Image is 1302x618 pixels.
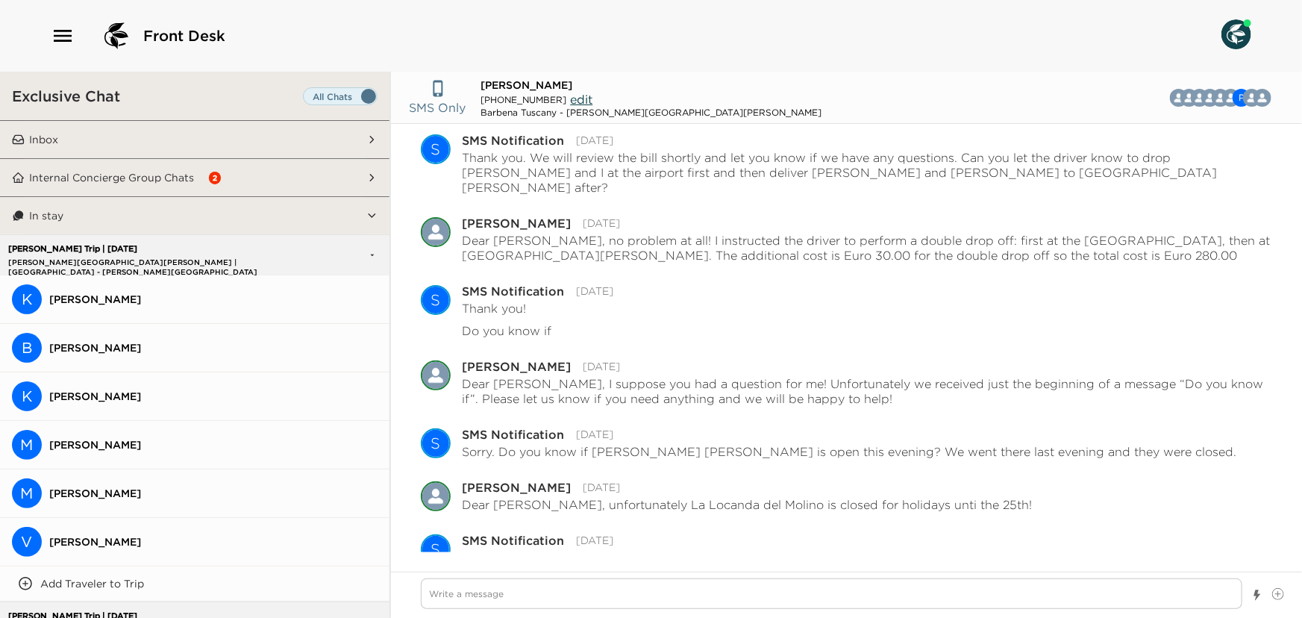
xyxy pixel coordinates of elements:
p: Dear [PERSON_NAME], unfortunately La Locanda del Molino is closed for holidays unti the 25th! [463,497,1033,512]
span: [PERSON_NAME] [49,293,378,306]
p: Thank you. [463,550,527,565]
span: Front Desk [143,25,225,46]
div: Davide Poli [421,217,451,247]
div: [PERSON_NAME] [463,481,572,493]
button: In stay [25,197,366,234]
div: SMS Notification [463,134,565,146]
div: Michael Sangaline [12,478,42,508]
div: SMS Notification [421,285,451,315]
div: Davide Poli [421,481,451,511]
button: CCPADFBSG [1214,83,1283,113]
img: User [1221,19,1251,49]
span: [PERSON_NAME] [49,535,378,549]
p: Thank you. We will review the bill shortly and let you know if we have any questions. Can you let... [463,150,1273,195]
span: [PERSON_NAME] [481,78,573,92]
p: Do you know if [463,323,552,338]
div: SMS Notification [421,428,451,458]
div: [PERSON_NAME] [463,360,572,372]
div: Becky Schmeits [12,333,42,363]
p: Thank you! [463,301,527,316]
span: [PERSON_NAME] [49,390,378,403]
div: S [422,534,449,564]
div: M [12,430,42,460]
time: 2025-09-20T15:11:14.400Z [577,428,614,441]
div: K [12,381,42,411]
span: edit [571,92,593,107]
h3: Exclusive Chat [12,87,120,105]
p: Sorry. Do you know if [PERSON_NAME] [PERSON_NAME] is open this evening? We went there last evenin... [463,444,1237,459]
img: C [1254,89,1271,107]
button: Inbox [25,121,366,158]
time: 2025-09-20T14:13:58.201Z [577,284,614,298]
div: Casali di Casole Concierge Team [1254,89,1271,107]
time: 2025-09-20T14:59:53.828Z [583,360,621,373]
p: [PERSON_NAME][GEOGRAPHIC_DATA][PERSON_NAME] | [GEOGRAPHIC_DATA] - [PERSON_NAME][GEOGRAPHIC_DATA][... [4,257,327,267]
p: SMS Only [410,99,466,116]
div: S [422,134,449,164]
div: McKinzie Schmeits [12,430,42,460]
p: Dear [PERSON_NAME], I suppose you had a question for me! Unfortunately we received just the begin... [463,376,1273,406]
button: Internal Concierge Group Chats2 [25,159,366,196]
img: D [421,481,451,511]
span: [PERSON_NAME] [49,341,378,355]
time: 2025-09-20T15:12:43.261Z [577,534,614,547]
p: Internal Concierge Group Chats [29,171,194,184]
div: SMS Notification [421,134,451,164]
label: Set all destinations [303,87,378,105]
img: D [421,217,451,247]
button: Show templates [1252,582,1262,608]
div: 2 [209,172,221,184]
div: Kevin Schmeits [12,284,42,314]
img: logo [98,18,134,54]
div: SMS Notification [463,428,565,440]
time: 2025-09-20T15:12:15.973Z [583,481,621,494]
p: In stay [29,209,63,222]
div: S [422,285,449,315]
div: V [12,527,42,557]
div: Davide Poli [421,360,451,390]
time: 2025-09-20T14:06:49.474Z [577,134,614,147]
p: Add Traveler to Trip [40,577,144,590]
div: SMS Notification [463,285,565,297]
div: SMS Notification [421,534,451,564]
p: [PERSON_NAME] Trip | [DATE] [4,244,327,254]
img: D [421,360,451,390]
div: B [12,333,42,363]
span: [PHONE_NUMBER] [481,94,567,105]
p: Inbox [29,133,58,146]
div: [PERSON_NAME] [463,217,572,229]
div: M [12,478,42,508]
div: Kevin Schmeits Jr [12,381,42,411]
p: Dear [PERSON_NAME], no problem at all! I instructed the driver to perform a double drop off: firs... [463,233,1273,263]
span: [PERSON_NAME] [49,438,378,452]
div: Barbena Tuscany - [PERSON_NAME][GEOGRAPHIC_DATA][PERSON_NAME] [481,107,822,118]
time: 2025-09-20T14:12:59.435Z [583,216,621,230]
div: Vincenzo Sangaline [12,527,42,557]
div: SMS Notification [463,534,565,546]
span: [PERSON_NAME] [49,487,378,500]
div: S [422,428,449,458]
textarea: Write a message [421,578,1243,609]
div: K [12,284,42,314]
